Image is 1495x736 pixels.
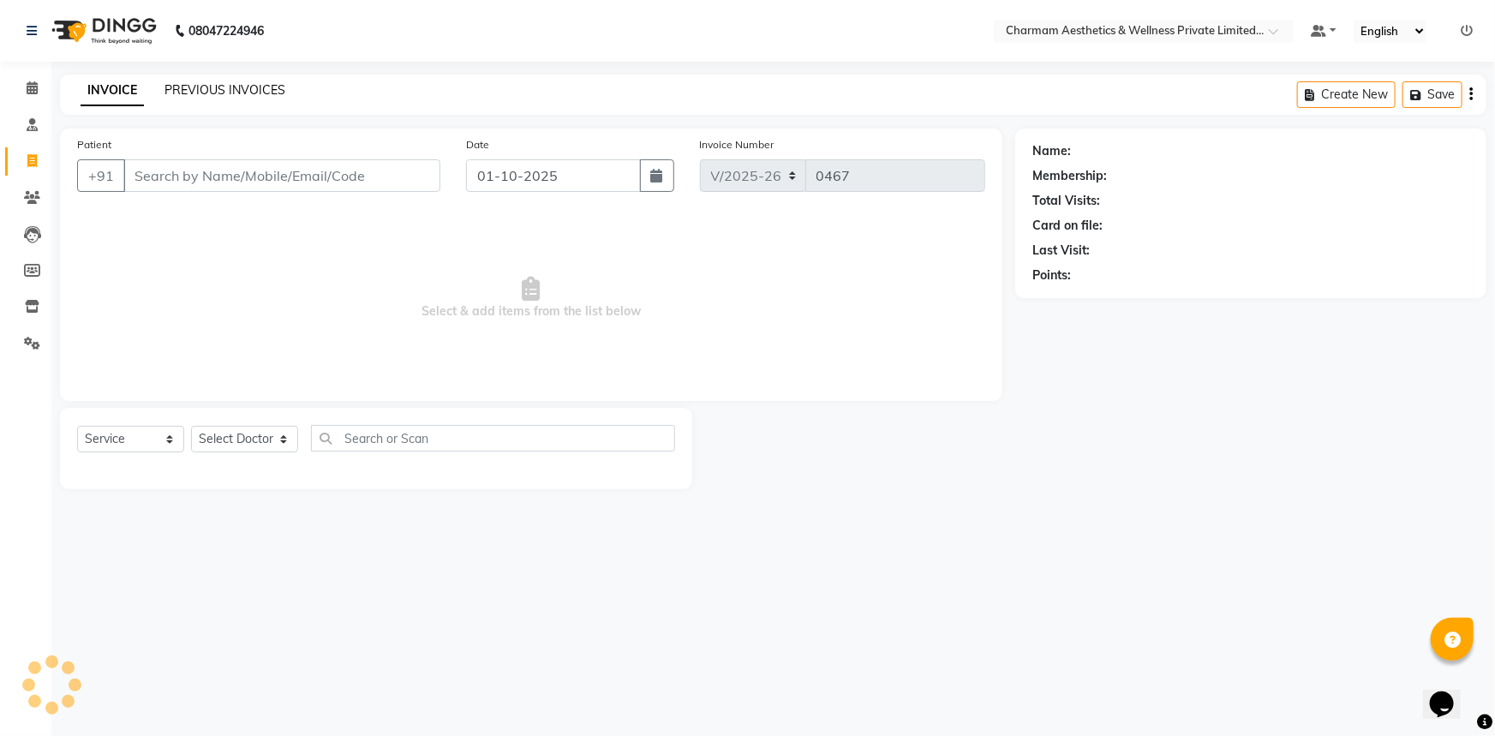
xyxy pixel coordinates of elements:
iframe: chat widget [1423,667,1478,719]
b: 08047224946 [188,7,264,55]
input: Search by Name/Mobile/Email/Code [123,159,440,192]
span: Select & add items from the list below [77,212,985,384]
div: Total Visits: [1032,192,1100,210]
input: Search or Scan [311,425,675,452]
div: Last Visit: [1032,242,1090,260]
button: Save [1402,81,1462,108]
div: Card on file: [1032,217,1103,235]
button: Create New [1297,81,1396,108]
label: Invoice Number [700,137,774,153]
label: Date [466,137,489,153]
div: Name: [1032,142,1071,160]
a: PREVIOUS INVOICES [164,82,285,98]
img: logo [44,7,161,55]
div: Points: [1032,266,1071,284]
a: INVOICE [81,75,144,106]
div: Membership: [1032,167,1107,185]
label: Patient [77,137,111,153]
button: +91 [77,159,125,192]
